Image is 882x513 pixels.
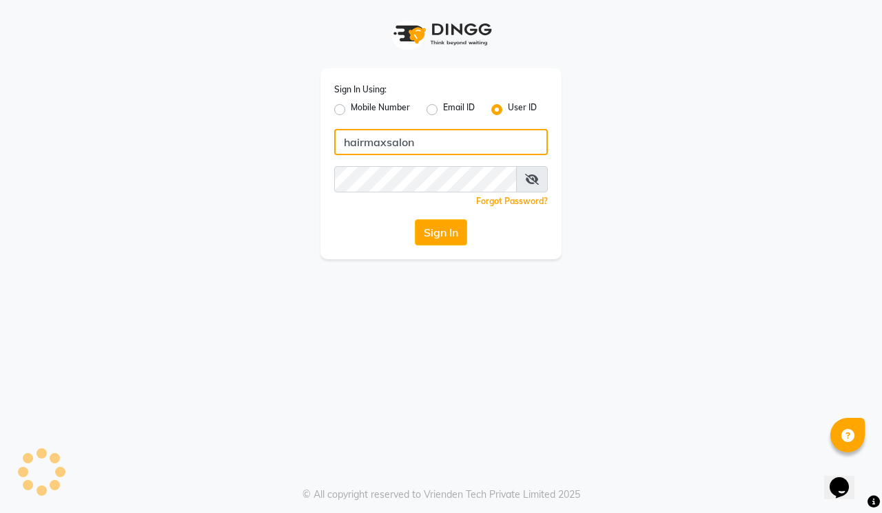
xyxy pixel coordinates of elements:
input: Username [334,166,517,192]
input: Username [334,129,548,155]
a: Forgot Password? [476,196,548,206]
button: Sign In [415,219,467,245]
label: Email ID [443,101,475,118]
label: User ID [508,101,537,118]
label: Sign In Using: [334,83,387,96]
img: logo1.svg [386,14,496,54]
iframe: chat widget [824,458,868,499]
label: Mobile Number [351,101,410,118]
